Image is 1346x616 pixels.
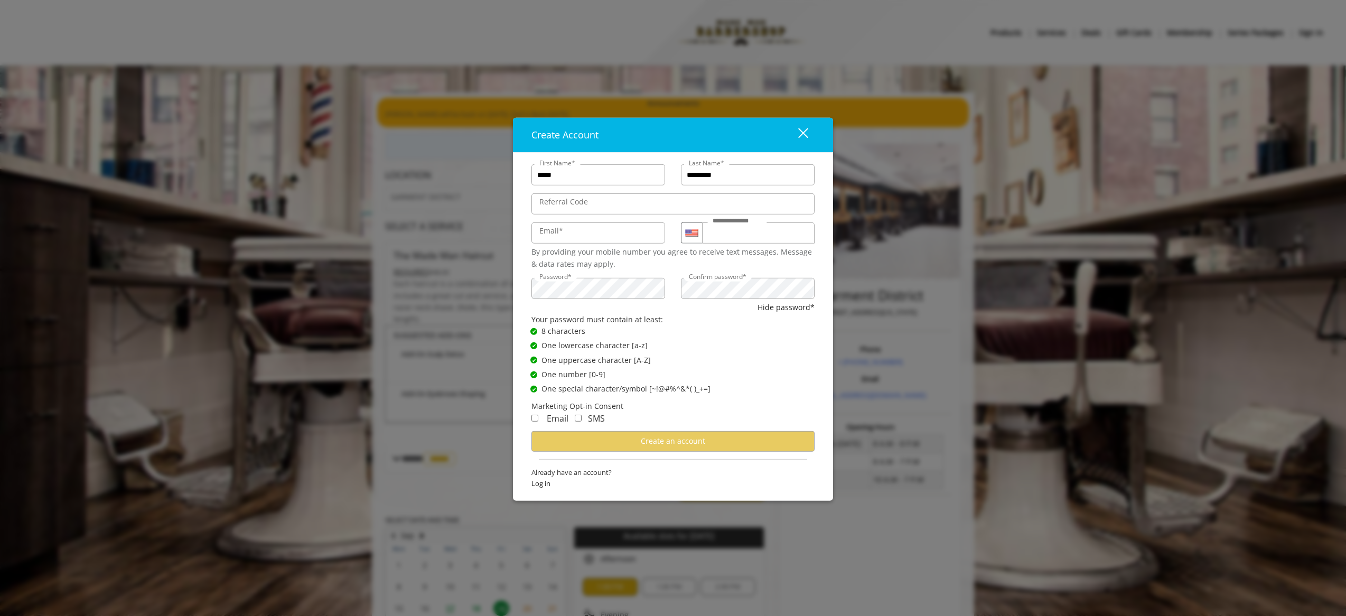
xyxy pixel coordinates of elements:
span: ✔ [532,327,536,335]
span: 8 characters [541,325,585,337]
button: close dialog [779,124,815,146]
span: ✔ [532,341,536,350]
input: Receive Marketing Email [531,415,538,422]
div: Marketing Opt-in Consent [531,400,815,412]
span: One lowercase character [a-z] [541,340,648,351]
span: Create Account [531,128,599,141]
span: SMS [588,413,605,424]
span: One special character/symbol [~!@#%^&*( )_+=] [541,383,711,395]
span: ✔ [532,356,536,365]
span: Already have an account? [531,467,815,478]
span: Email [547,413,568,424]
div: Country [681,222,702,244]
label: Email* [534,225,568,237]
button: Create an account [531,431,815,452]
label: Password* [534,272,577,282]
input: ConfirmPassword [681,278,815,299]
div: close dialog [786,127,807,143]
div: Your password must contain at least: [531,313,815,325]
label: Last Name* [684,158,730,168]
input: Password [531,278,665,299]
input: FirstName [531,164,665,185]
input: Receive Marketing SMS [575,415,582,422]
span: Create an account [641,436,705,446]
input: Lastname [681,164,815,185]
div: By providing your mobile number you agree to receive text messages. Message & data rates may apply. [531,246,815,270]
label: Confirm password* [684,272,752,282]
span: ✔ [532,385,536,393]
label: First Name* [534,158,581,168]
span: Log in [531,478,815,489]
span: One number [0-9] [541,369,605,380]
input: Email [531,222,665,244]
span: One uppercase character [A-Z] [541,354,651,366]
input: ReferralCode [531,193,815,214]
label: Referral Code [534,196,593,208]
button: Hide password* [758,302,815,313]
span: ✔ [532,370,536,379]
